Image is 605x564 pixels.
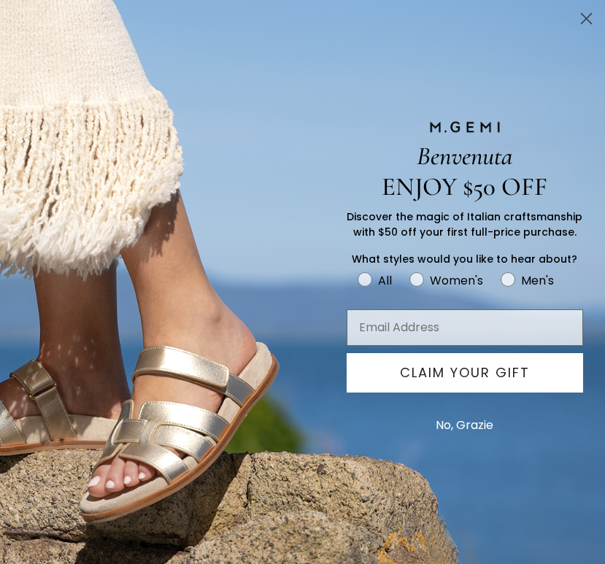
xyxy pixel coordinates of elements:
button: No, Grazie [428,407,501,444]
button: CLAIM YOUR GIFT [347,353,583,393]
span: ENJOY $50 OFF [382,171,547,202]
div: Women's [430,271,483,290]
span: Benvenuta [417,141,512,171]
img: M.GEMI [428,120,501,134]
div: All [378,271,392,290]
input: Email Address [347,309,583,346]
span: What styles would you like to hear about? [352,252,577,266]
div: Men's [521,271,554,290]
span: Discover the magic of Italian craftsmanship with $50 off your first full-price purchase. [347,209,582,239]
button: Close dialog [574,6,599,31]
